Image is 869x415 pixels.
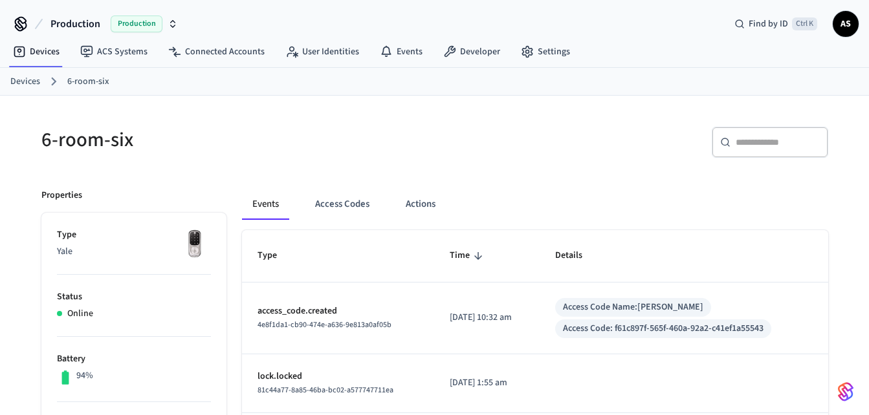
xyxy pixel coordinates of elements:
[57,290,211,304] p: Status
[242,189,828,220] div: ant example
[41,189,82,202] p: Properties
[258,370,419,383] p: lock.locked
[57,245,211,259] p: Yale
[749,17,788,30] span: Find by ID
[563,301,703,314] div: Access Code Name: [PERSON_NAME]
[57,352,211,366] p: Battery
[450,246,487,266] span: Time
[242,189,289,220] button: Events
[70,40,158,63] a: ACS Systems
[50,16,100,32] span: Production
[433,40,511,63] a: Developer
[838,381,853,402] img: SeamLogoGradient.69752ec5.svg
[258,246,294,266] span: Type
[724,12,828,36] div: Find by IDCtrl K
[258,385,393,396] span: 81c44a77-8a85-46ba-bc02-a577747711ea
[792,17,817,30] span: Ctrl K
[305,189,380,220] button: Access Codes
[834,12,857,36] span: AS
[158,40,275,63] a: Connected Accounts
[563,322,764,335] div: Access Code: f61c897f-565f-460a-92a2-c41ef1a55543
[3,40,70,63] a: Devices
[555,246,599,266] span: Details
[258,319,391,330] span: 4e8f1da1-cb90-474e-a636-9e813a0af05b
[57,228,211,242] p: Type
[275,40,369,63] a: User Identities
[450,311,523,325] p: [DATE] 10:32 am
[67,75,109,89] a: 6-room-six
[179,228,211,261] img: Yale Assure Touchscreen Wifi Smart Lock, Satin Nickel, Front
[111,16,162,32] span: Production
[76,369,93,383] p: 94%
[395,189,446,220] button: Actions
[41,127,427,153] h5: 6-room-six
[258,304,419,318] p: access_code.created
[511,40,580,63] a: Settings
[10,75,40,89] a: Devices
[369,40,433,63] a: Events
[450,376,523,390] p: [DATE] 1:55 am
[833,11,859,37] button: AS
[67,307,93,321] p: Online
